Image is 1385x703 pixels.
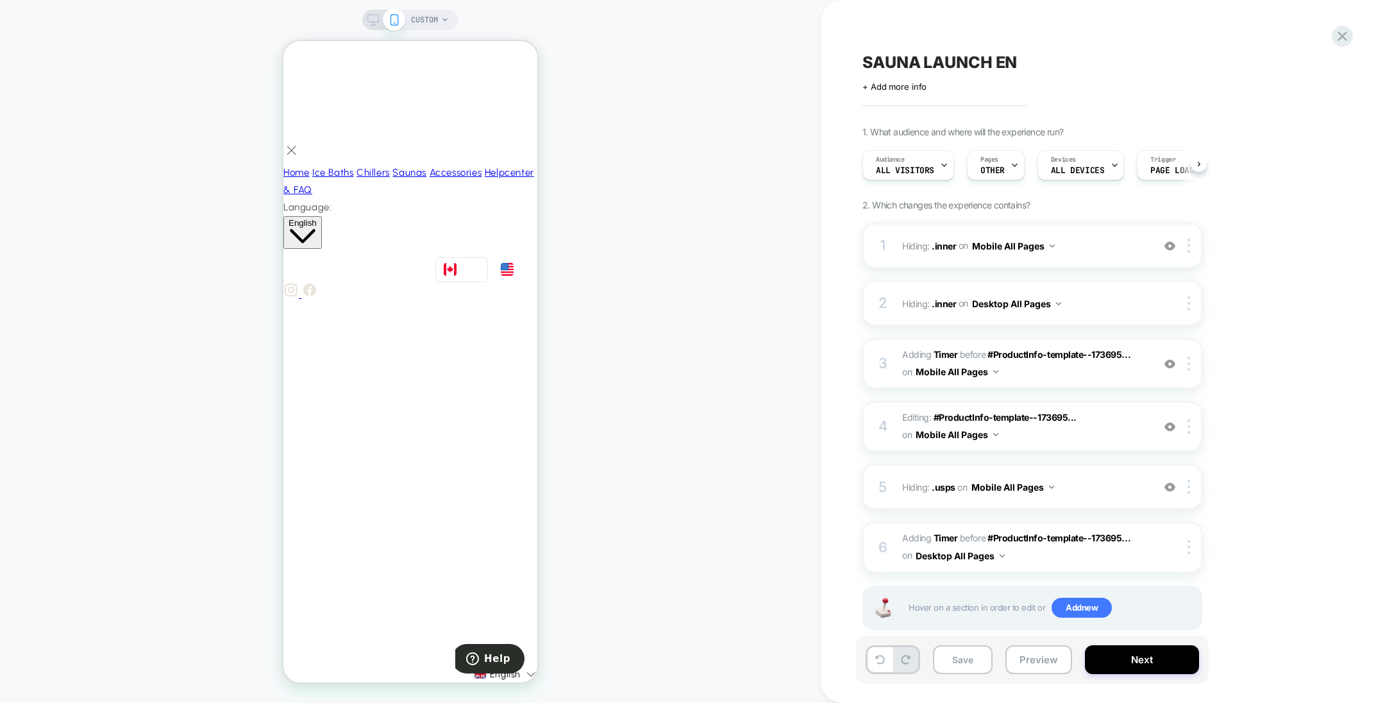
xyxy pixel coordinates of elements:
[980,155,998,164] span: Pages
[987,349,1130,360] span: #ProductInfo-template--173695...
[902,294,1146,313] span: Hiding :
[862,53,1017,72] span: SAUNA LAUNCH EN
[957,479,967,495] span: on
[916,425,998,444] button: Mobile All Pages
[902,364,912,380] span: on
[909,598,1195,618] span: Hover on a section in order to edit or
[1188,296,1190,310] img: close
[876,166,934,175] span: All Visitors
[934,532,958,543] b: Timer
[1164,241,1175,251] img: crossed eye
[1052,598,1112,618] span: Add new
[902,409,1146,444] span: Editing :
[1188,357,1190,371] img: close
[1188,480,1190,494] img: close
[1150,155,1175,164] span: Trigger
[916,362,998,381] button: Mobile All Pages
[1049,486,1054,489] img: down arrow
[972,237,1055,255] button: Mobile All Pages
[411,10,438,30] span: CUSTOM
[1188,239,1190,253] img: close
[972,294,1061,313] button: Desktop All Pages
[1000,554,1005,557] img: down arrow
[862,199,1030,210] span: 2. Which changes the experience contains?
[172,603,241,635] iframe: Opens a widget where you can find more information
[993,433,998,436] img: down arrow
[902,547,912,563] span: on
[1188,540,1190,554] img: close
[959,237,968,253] span: on
[1056,302,1061,305] img: down arrow
[971,478,1054,496] button: Mobile All Pages
[877,414,889,439] div: 4
[877,535,889,561] div: 6
[902,237,1146,255] span: Hiding :
[877,291,889,316] div: 2
[1085,645,1199,674] button: Next
[960,532,986,543] span: BEFORE
[987,532,1130,543] span: #ProductInfo-template--173695...
[109,126,143,137] a: Saunas
[1051,155,1076,164] span: Devices
[960,349,986,360] span: BEFORE
[862,81,927,92] span: + Add more info
[877,233,889,258] div: 1
[1188,419,1190,434] img: close
[902,478,1146,496] span: Hiding :
[1050,244,1055,248] img: down arrow
[934,349,958,360] b: Timer
[916,546,1005,565] button: Desktop All Pages
[870,598,896,618] img: Joystick
[29,126,70,137] a: Ice Baths
[217,222,230,235] img: US
[877,351,889,377] div: 3
[934,412,1077,423] span: #ProductInfo-template--173695...
[1150,166,1194,175] span: Page Load
[1005,645,1072,674] button: Preview
[862,126,1063,137] span: 1. What audience and where will the experience run?
[932,298,956,309] span: .inner
[902,532,957,543] span: Adding
[980,166,1005,175] span: OTHER
[1164,421,1175,432] img: crossed eye
[1164,482,1175,493] img: crossed eye
[1051,166,1104,175] span: ALL DEVICES
[1164,359,1175,369] img: crossed eye
[902,427,912,443] span: on
[160,222,173,235] img: CAN
[902,349,957,360] span: Adding
[210,216,254,241] a: US
[993,370,998,373] img: down arrow
[152,216,205,241] a: CAN
[933,645,993,674] button: Save
[959,295,968,311] span: on
[73,126,106,137] a: Chillers
[932,240,956,251] span: .inner
[876,155,905,164] span: Audience
[932,482,955,493] span: .usps
[877,475,889,500] div: 5
[146,126,199,137] a: Accessories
